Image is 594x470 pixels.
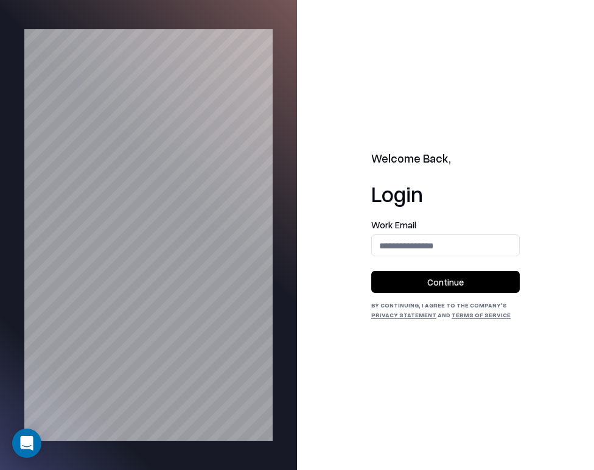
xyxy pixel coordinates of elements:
button: Continue [371,271,520,293]
div: Open Intercom Messenger [12,429,41,458]
a: Terms of Service [452,311,511,318]
h1: Login [371,181,520,206]
h2: Welcome Back, [371,150,520,167]
a: Privacy Statement [371,311,436,318]
label: Work Email [371,220,520,230]
div: By continuing, I agree to the Company's and [371,300,520,320]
